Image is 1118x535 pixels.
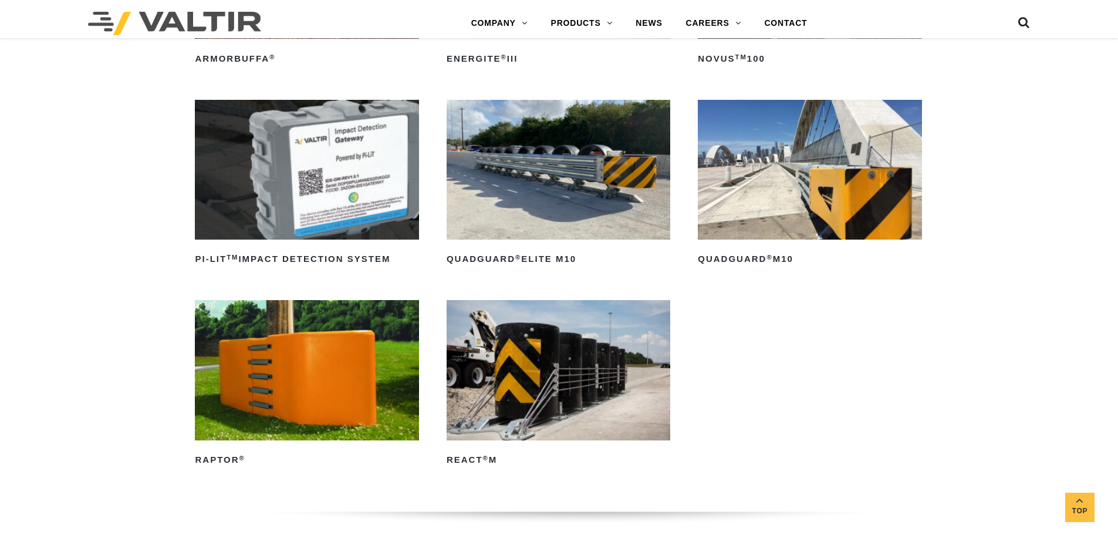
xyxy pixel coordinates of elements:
[195,300,418,469] a: RAPTOR®
[674,12,753,35] a: CAREERS
[195,250,418,269] h2: PI-LIT Impact Detection System
[624,12,674,35] a: NEWS
[195,49,418,68] h2: ArmorBuffa
[698,49,921,68] h2: NOVUS 100
[447,49,670,68] h2: ENERGITE III
[515,254,521,261] sup: ®
[447,300,670,469] a: REACT®M
[1065,493,1095,522] a: Top
[227,254,238,261] sup: TM
[483,455,489,462] sup: ®
[698,100,921,269] a: QuadGuard®M10
[766,254,772,261] sup: ®
[501,53,507,60] sup: ®
[447,451,670,470] h2: REACT M
[269,53,275,60] sup: ®
[195,100,418,269] a: PI-LITTMImpact Detection System
[447,100,670,269] a: QuadGuard®Elite M10
[88,12,261,35] img: Valtir
[447,250,670,269] h2: QuadGuard Elite M10
[1065,504,1095,518] span: Top
[195,451,418,470] h2: RAPTOR
[735,53,747,60] sup: TM
[460,12,539,35] a: COMPANY
[752,12,819,35] a: CONTACT
[539,12,624,35] a: PRODUCTS
[698,250,921,269] h2: QuadGuard M10
[239,455,245,462] sup: ®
